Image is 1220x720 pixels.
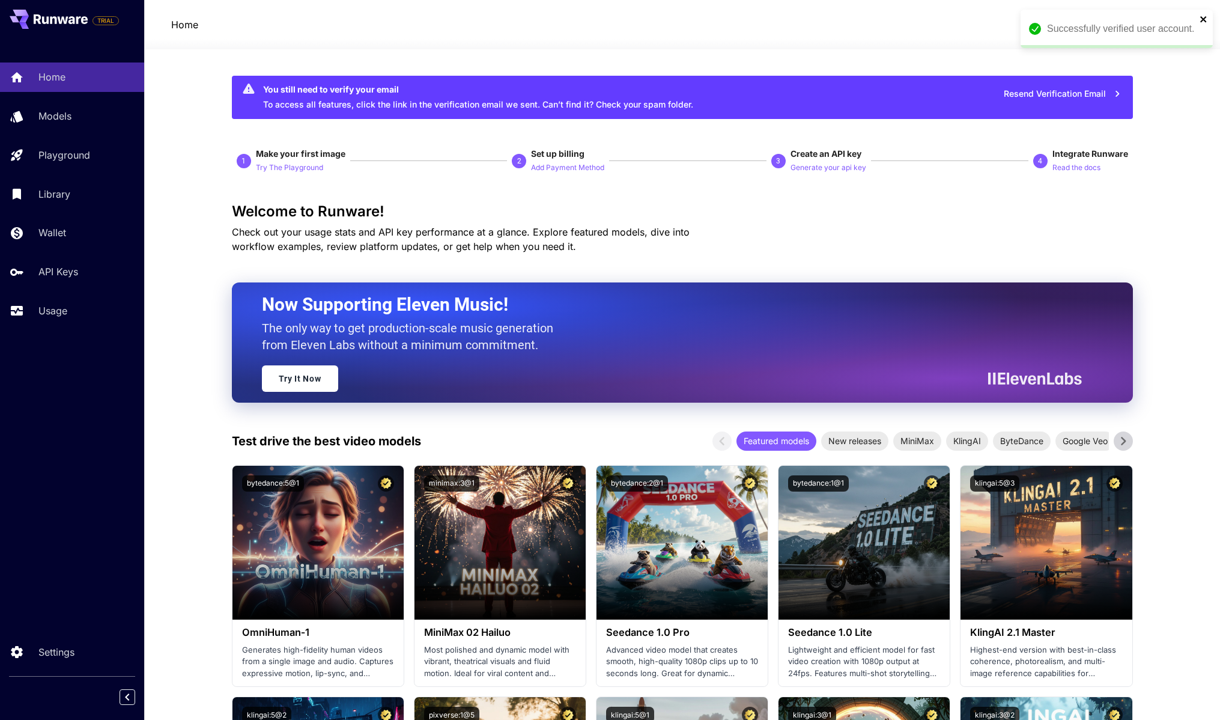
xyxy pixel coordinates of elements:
p: The only way to get production-scale music generation from Eleven Labs without a minimum commitment. [262,320,562,353]
span: Set up billing [531,148,584,159]
h3: Seedance 1.0 Lite [788,627,940,638]
h3: Welcome to Runware! [232,203,1133,220]
button: bytedance:2@1 [606,475,668,492]
button: Add Payment Method [531,160,604,174]
p: 3 [776,156,780,166]
span: MiniMax [893,435,941,447]
div: To access all features, click the link in the verification email we sent. Can’t find it? Check yo... [263,79,693,115]
button: bytedance:1@1 [788,475,849,492]
p: Add Payment Method [531,162,604,174]
button: Collapse sidebar [120,689,135,705]
span: Make your first image [256,148,345,159]
nav: breadcrumb [171,17,198,32]
p: Advanced video model that creates smooth, high-quality 1080p clips up to 10 seconds long. Great f... [606,644,758,680]
p: Models [38,109,71,123]
button: Certified Model – Vetted for best performance and includes a commercial license. [924,475,940,492]
button: close [1200,14,1208,24]
span: Create an API key [791,148,861,159]
img: alt [778,466,950,620]
p: Test drive the best video models [232,432,421,450]
span: Featured models [736,435,816,447]
p: API Keys [38,264,78,279]
span: Google Veo [1055,435,1115,447]
div: Collapse sidebar [129,686,144,708]
p: Settings [38,645,74,659]
div: KlingAI [946,432,988,451]
h2: Now Supporting Eleven Music! [262,293,1073,316]
span: TRIAL [93,16,118,25]
button: Certified Model – Vetted for best performance and includes a commercial license. [1106,475,1123,492]
p: Wallet [38,225,66,240]
span: New releases [821,435,888,447]
p: 2 [517,156,521,166]
img: alt [961,466,1132,620]
p: Read the docs [1052,162,1100,174]
div: Featured models [736,432,816,451]
span: Integrate Runware [1052,148,1128,159]
div: MiniMax [893,432,941,451]
p: Highest-end version with best-in-class coherence, photorealism, and multi-image reference capabil... [970,644,1122,680]
h3: Seedance 1.0 Pro [606,627,758,638]
button: Try The Playground [256,160,323,174]
p: Home [38,70,65,84]
p: Generate your api key [791,162,866,174]
span: KlingAI [946,435,988,447]
button: Certified Model – Vetted for best performance and includes a commercial license. [560,475,576,492]
p: Try The Playground [256,162,323,174]
span: Check out your usage stats and API key performance at a glance. Explore featured models, dive int... [232,226,690,252]
p: Lightweight and efficient model for fast video creation with 1080p output at 24fps. Features mult... [788,644,940,680]
button: bytedance:5@1 [242,475,304,492]
div: ByteDance [993,432,1051,451]
p: 1 [241,156,246,166]
p: Generates high-fidelity human videos from a single image and audio. Captures expressive motion, l... [242,644,394,680]
button: klingai:5@3 [970,475,1019,492]
h3: MiniMax 02 Hailuo [424,627,576,638]
img: alt [596,466,768,620]
span: ByteDance [993,435,1051,447]
button: Certified Model – Vetted for best performance and includes a commercial license. [742,475,758,492]
button: Read the docs [1052,160,1100,174]
span: Add your payment card to enable full platform functionality. [93,13,119,28]
h3: KlingAI 2.1 Master [970,627,1122,638]
p: Usage [38,304,67,318]
div: Successfully verified user account. [1047,22,1196,36]
img: alt [232,466,404,620]
p: Playground [38,148,90,162]
button: minimax:3@1 [424,475,479,492]
p: 4 [1038,156,1042,166]
button: Certified Model – Vetted for best performance and includes a commercial license. [378,475,394,492]
button: Resend Verification Email [997,82,1128,106]
a: Try It Now [262,365,338,392]
p: Library [38,187,70,201]
div: Google Veo [1055,432,1115,451]
div: New releases [821,432,888,451]
a: Home [171,17,198,32]
button: Generate your api key [791,160,866,174]
div: You still need to verify your email [263,83,693,96]
img: alt [414,466,586,620]
p: Most polished and dynamic model with vibrant, theatrical visuals and fluid motion. Ideal for vira... [424,644,576,680]
h3: OmniHuman‑1 [242,627,394,638]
